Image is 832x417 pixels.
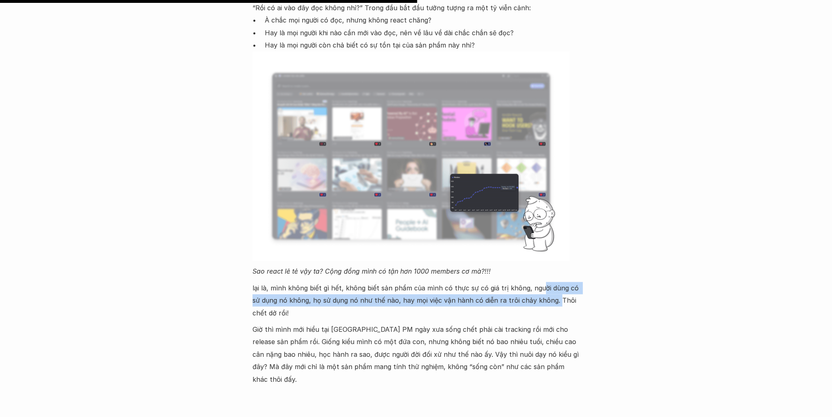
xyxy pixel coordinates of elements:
p: Hay là mọi người còn chả biết có sự tồn tại của sản phẩm này nhỉ? [265,39,580,51]
img: Sao react lẻ tẻ vậy ta? Cộng đồng mình có tận hơn 1000 members cơ mà?!!! [253,51,570,261]
p: Hay là mọi người khi nào cần mới vào đọc, nên về lâu về dài chắc chắn sẽ đọc? [265,27,580,39]
p: lại là, mình không biết gì hết, không biết sản phẩm của mình có thực sự có giá trị không, người d... [253,282,580,319]
em: Sao react lẻ tẻ vậy ta? Cộng đồng mình có tận hơn 1000 members cơ mà?!!! [253,267,491,275]
p: Giờ thì mình mới hiểu tại [GEOGRAPHIC_DATA] PM ngày xưa sống chết phải cài tracking rồi mới cho r... [253,323,580,385]
p: À chắc mọi người có đọc, nhưng không react chăng? [265,14,580,26]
